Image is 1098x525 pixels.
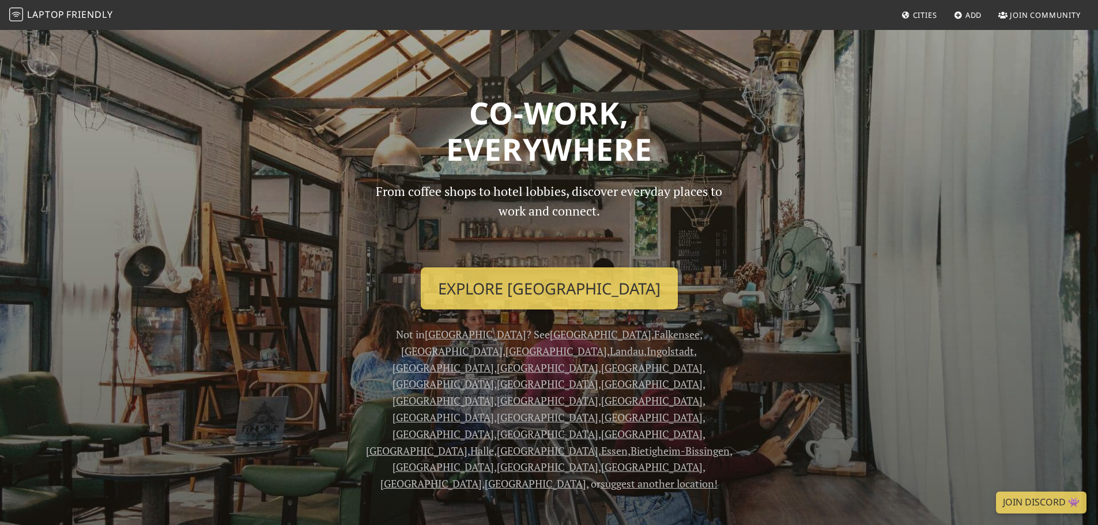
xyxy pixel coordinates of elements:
[497,460,598,474] a: [GEOGRAPHIC_DATA]
[497,444,598,458] a: [GEOGRAPHIC_DATA]
[647,344,694,358] a: Ingolstadt
[9,5,113,25] a: LaptopFriendly LaptopFriendly
[610,344,644,358] a: Landau
[505,344,607,358] a: [GEOGRAPHIC_DATA]
[913,10,937,20] span: Cities
[497,361,598,375] a: [GEOGRAPHIC_DATA]
[421,267,678,310] a: Explore [GEOGRAPHIC_DATA]
[470,444,494,458] a: Halle
[393,394,494,407] a: [GEOGRAPHIC_DATA]
[601,410,703,424] a: [GEOGRAPHIC_DATA]
[9,7,23,21] img: LaptopFriendly
[366,444,467,458] a: [GEOGRAPHIC_DATA]
[996,492,1086,513] a: Join Discord 👾
[550,327,651,341] a: [GEOGRAPHIC_DATA]
[949,5,987,25] a: Add
[380,477,482,490] a: [GEOGRAPHIC_DATA]
[994,5,1085,25] a: Join Community
[401,344,503,358] a: [GEOGRAPHIC_DATA]
[393,410,494,424] a: [GEOGRAPHIC_DATA]
[497,410,598,424] a: [GEOGRAPHIC_DATA]
[27,8,65,21] span: Laptop
[393,361,494,375] a: [GEOGRAPHIC_DATA]
[497,377,598,391] a: [GEOGRAPHIC_DATA]
[393,377,494,391] a: [GEOGRAPHIC_DATA]
[485,477,586,490] a: [GEOGRAPHIC_DATA]
[393,427,494,441] a: [GEOGRAPHIC_DATA]
[631,444,730,458] a: Bietigheim-Bissingen
[176,95,923,168] h1: Co-work, Everywhere
[66,8,112,21] span: Friendly
[897,5,942,25] a: Cities
[366,327,733,490] span: Not in ? See , , , , , , , , , , , , , , , , , , , , , , , , , , , , , , , or
[366,182,733,258] p: From coffee shops to hotel lobbies, discover everyday places to work and connect.
[601,477,718,490] a: suggest another location!
[965,10,982,20] span: Add
[393,460,494,474] a: [GEOGRAPHIC_DATA]
[601,427,703,441] a: [GEOGRAPHIC_DATA]
[601,361,703,375] a: [GEOGRAPHIC_DATA]
[497,394,598,407] a: [GEOGRAPHIC_DATA]
[1010,10,1081,20] span: Join Community
[497,427,598,441] a: [GEOGRAPHIC_DATA]
[601,394,703,407] a: [GEOGRAPHIC_DATA]
[601,377,703,391] a: [GEOGRAPHIC_DATA]
[601,444,628,458] a: Essen
[425,327,526,341] a: [GEOGRAPHIC_DATA]
[601,460,703,474] a: [GEOGRAPHIC_DATA]
[654,327,700,341] a: Falkensee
